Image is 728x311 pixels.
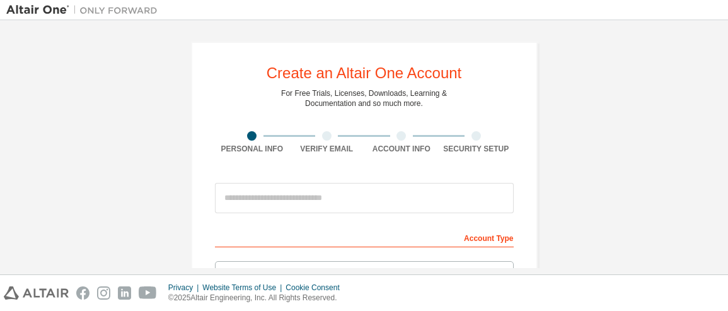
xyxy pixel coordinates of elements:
p: © 2025 Altair Engineering, Inc. All Rights Reserved. [168,293,347,303]
img: facebook.svg [76,286,90,300]
div: Create an Altair One Account [267,66,462,81]
img: Altair One [6,4,164,16]
img: linkedin.svg [118,286,131,300]
div: Security Setup [439,144,514,154]
div: Account Info [364,144,439,154]
div: Privacy [168,283,202,293]
div: For Free Trials, Licenses, Downloads, Learning & Documentation and so much more. [281,88,447,109]
div: Personal Info [215,144,290,154]
img: altair_logo.svg [4,286,69,300]
img: instagram.svg [97,286,110,300]
img: youtube.svg [139,286,157,300]
div: Cookie Consent [286,283,347,293]
div: Account Type [215,227,514,247]
div: Website Terms of Use [202,283,286,293]
div: Verify Email [289,144,364,154]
